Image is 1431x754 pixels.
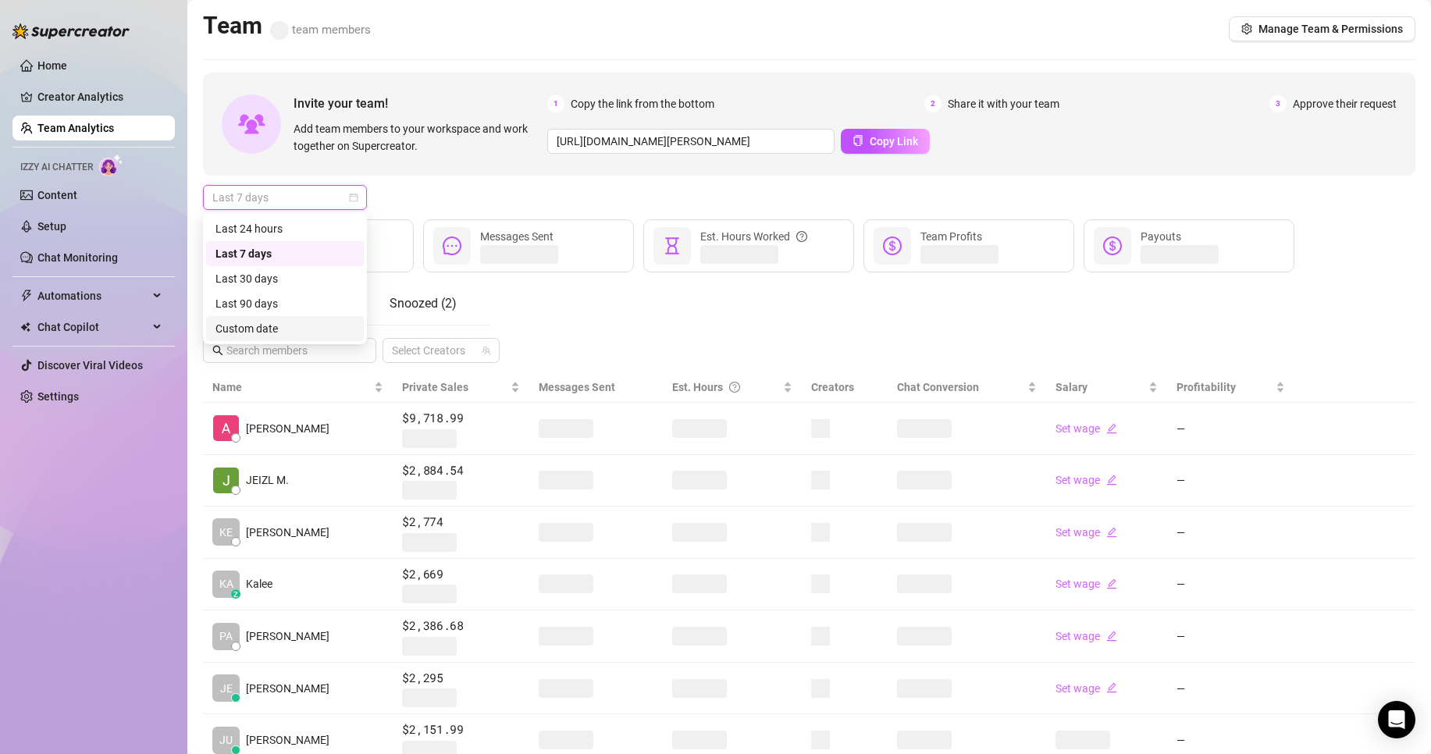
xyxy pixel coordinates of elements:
[219,731,233,749] span: JU
[215,295,354,312] div: Last 90 days
[1167,610,1294,663] td: —
[20,290,33,302] span: thunderbolt
[402,669,520,688] span: $2,295
[206,291,364,316] div: Last 90 days
[37,283,148,308] span: Automations
[402,617,520,635] span: $2,386.68
[231,589,240,599] div: z
[1167,403,1294,455] td: —
[663,237,682,255] span: hourglass
[870,135,918,148] span: Copy Link
[294,120,541,155] span: Add team members to your workspace and work together on Supercreator.
[700,228,807,245] div: Est. Hours Worked
[246,680,329,697] span: [PERSON_NAME]
[37,122,114,134] a: Team Analytics
[1103,237,1122,255] span: dollar-circle
[924,95,942,112] span: 2
[1055,526,1117,539] a: Set wageedit
[206,241,364,266] div: Last 7 days
[20,322,30,333] img: Chat Copilot
[212,186,358,209] span: Last 7 days
[1055,682,1117,695] a: Set wageedit
[203,11,371,41] h2: Team
[1106,423,1117,434] span: edit
[37,390,79,403] a: Settings
[270,23,371,37] span: team members
[219,524,233,541] span: KE
[1241,23,1252,34] span: setting
[37,220,66,233] a: Setup
[206,216,364,241] div: Last 24 hours
[402,461,520,480] span: $2,884.54
[1167,663,1294,715] td: —
[206,316,364,341] div: Custom date
[729,379,740,396] span: question-circle
[547,95,564,112] span: 1
[1055,474,1117,486] a: Set wageedit
[1055,630,1117,642] a: Set wageedit
[20,160,93,175] span: Izzy AI Chatter
[672,379,780,396] div: Est. Hours
[390,296,457,311] span: Snoozed ( 2 )
[12,23,130,39] img: logo-BBDzfeDw.svg
[1055,381,1087,393] span: Salary
[349,193,358,202] span: calendar
[37,189,77,201] a: Content
[402,409,520,428] span: $9,718.99
[1106,682,1117,693] span: edit
[482,346,491,355] span: team
[402,565,520,584] span: $2,669
[480,230,554,243] span: Messages Sent
[571,95,714,112] span: Copy the link from the bottom
[948,95,1059,112] span: Share it with your team
[226,342,354,359] input: Search members
[219,628,233,645] span: PA
[853,135,863,146] span: copy
[219,575,233,592] span: KA
[802,372,888,403] th: Creators
[213,468,239,493] img: JEIZL MALLARI
[37,359,143,372] a: Discover Viral Videos
[1106,631,1117,642] span: edit
[402,720,520,739] span: $2,151.99
[246,731,329,749] span: [PERSON_NAME]
[1176,381,1236,393] span: Profitability
[443,237,461,255] span: message
[841,129,930,154] button: Copy Link
[920,230,982,243] span: Team Profits
[1106,475,1117,485] span: edit
[37,84,162,109] a: Creator Analytics
[1167,559,1294,611] td: —
[1055,578,1117,590] a: Set wageedit
[206,266,364,291] div: Last 30 days
[215,245,354,262] div: Last 7 days
[1055,422,1117,435] a: Set wageedit
[99,154,123,176] img: AI Chatter
[246,628,329,645] span: [PERSON_NAME]
[212,345,223,356] span: search
[213,415,239,441] img: Alexicon Ortiag…
[796,228,807,245] span: question-circle
[246,471,289,489] span: JEIZL M.
[1378,701,1415,738] div: Open Intercom Messenger
[215,220,354,237] div: Last 24 hours
[1293,95,1397,112] span: Approve their request
[539,381,615,393] span: Messages Sent
[246,575,272,592] span: Kalee
[1141,230,1181,243] span: Payouts
[294,94,547,113] span: Invite your team!
[220,680,233,697] span: JE
[1167,455,1294,507] td: —
[215,270,354,287] div: Last 30 days
[402,381,468,393] span: Private Sales
[37,251,118,264] a: Chat Monitoring
[1258,23,1403,35] span: Manage Team & Permissions
[402,513,520,532] span: $2,774
[1106,578,1117,589] span: edit
[1167,507,1294,559] td: —
[246,524,329,541] span: [PERSON_NAME]
[203,372,393,403] th: Name
[883,237,902,255] span: dollar-circle
[37,59,67,72] a: Home
[215,320,354,337] div: Custom date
